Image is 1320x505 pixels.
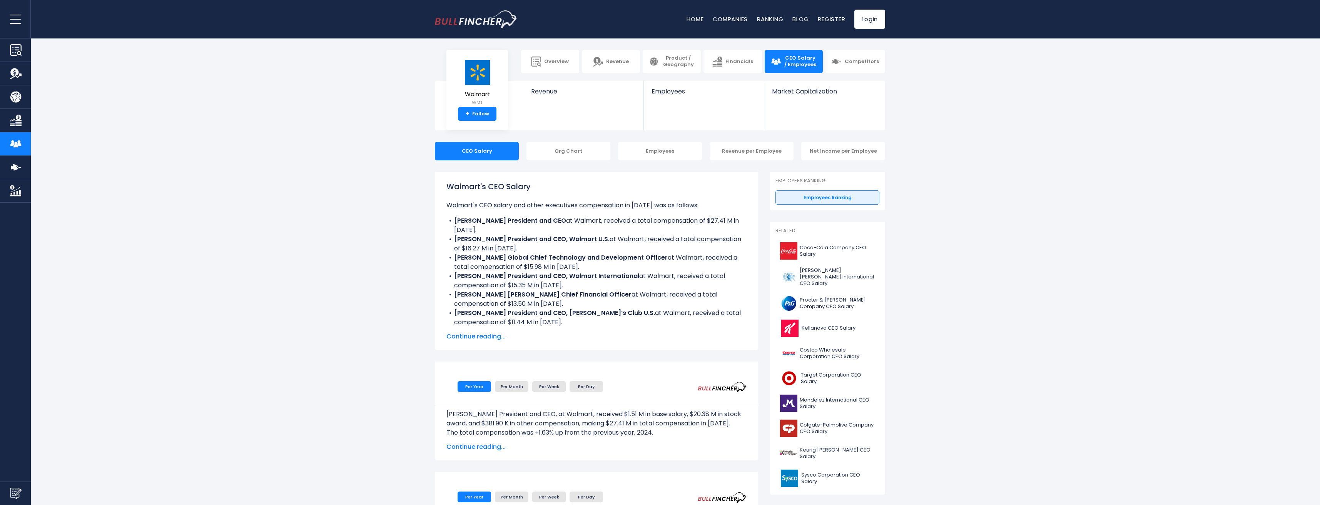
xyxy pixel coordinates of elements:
[435,142,519,160] div: CEO Salary
[854,10,885,29] a: Login
[446,216,747,235] li: at Walmart, received a total compensation of $27.41 M in [DATE].
[446,181,747,192] h1: Walmart's CEO Salary
[446,442,747,452] span: Continue reading...
[775,293,879,314] a: Procter & [PERSON_NAME] Company CEO Salary
[446,235,747,253] li: at Walmart, received a total compensation of $16.27 M in [DATE].
[446,332,747,341] span: Continue reading...
[454,290,632,299] b: [PERSON_NAME] [PERSON_NAME] Chief Financial Officer
[800,245,875,258] span: Coca-Cola Company CEO Salary
[582,50,640,73] a: Revenue
[800,297,875,310] span: Procter & [PERSON_NAME] Company CEO Salary
[463,59,491,107] a: Walmart WMT
[764,81,884,108] a: Market Capitalization
[765,50,823,73] a: CEO Salary / Employees
[775,393,879,414] a: Mondelez International CEO Salary
[454,235,610,243] b: [PERSON_NAME] President and CEO, Walmart U.S.
[775,368,879,389] a: Target Corporation CEO Salary
[662,55,695,68] span: Product / Geography
[845,58,879,65] span: Competitors
[466,110,470,117] strong: +
[780,420,797,437] img: CL logo
[458,107,496,121] a: +Follow
[446,272,747,290] li: at Walmart, received a total compensation of $15.35 M in [DATE].
[570,381,603,392] li: Per Day
[775,240,879,262] a: Coca-Cola Company CEO Salary
[710,142,794,160] div: Revenue per Employee
[570,492,603,502] li: Per Day
[606,58,629,65] span: Revenue
[526,142,610,160] div: Org Chart
[775,318,879,339] a: Kellanova CEO Salary
[446,290,747,308] li: at Walmart, received a total compensation of $13.50 M in [DATE].
[775,265,879,289] a: [PERSON_NAME] [PERSON_NAME] International CEO Salary
[454,272,639,280] b: [PERSON_NAME] President and CEO, Walmart International
[532,492,566,502] li: Per Week
[652,88,756,95] span: Employees
[446,201,747,210] p: Walmart's CEO salary and other executives compensation in [DATE] was as follows:
[713,15,748,23] a: Companies
[780,395,797,412] img: MDLZ logo
[825,50,885,73] a: Competitors
[458,381,491,392] li: Per Year
[523,81,644,108] a: Revenue
[800,447,875,460] span: Keurig [PERSON_NAME] CEO Salary
[446,308,747,327] li: at Walmart, received a total compensation of $11.44 M in [DATE].
[780,268,797,286] img: PM logo
[801,142,885,160] div: Net Income per Employee
[703,50,762,73] a: Financials
[775,190,879,205] a: Employees Ranking
[775,418,879,439] a: Colgate-Palmolive Company CEO Salary
[618,142,702,160] div: Employees
[780,345,797,362] img: COST logo
[458,492,491,502] li: Per Year
[780,370,799,387] img: TGT logo
[446,428,747,437] p: The total compensation was +1.63% up from the previous year, 2024.
[818,15,845,23] a: Register
[780,470,799,487] img: SYY logo
[800,347,875,360] span: Costco Wholesale Corporation CEO Salary
[792,15,809,23] a: Blog
[446,410,747,428] p: [PERSON_NAME] President and CEO, at Walmart, received $1.51 M in base salary, $20.38 M in stock a...
[495,492,528,502] li: Per Month
[544,58,569,65] span: Overview
[775,228,879,234] p: Related
[775,468,879,489] a: Sysco Corporation CEO Salary
[802,325,855,332] span: Kellanova CEO Salary
[454,216,566,225] b: [PERSON_NAME] President and CEO
[643,50,701,73] a: Product / Geography
[725,58,753,65] span: Financials
[644,81,764,108] a: Employees
[775,343,879,364] a: Costco Wholesale Corporation CEO Salary
[454,253,668,262] b: [PERSON_NAME] Global Chief Technology and Development Officer
[454,308,655,317] b: [PERSON_NAME] President and CEO, [PERSON_NAME]’s Club U.S.
[800,397,875,410] span: Mondelez International CEO Salary
[464,91,491,98] span: Walmart
[775,443,879,464] a: Keurig [PERSON_NAME] CEO Salary
[780,242,797,260] img: KO logo
[780,320,799,337] img: K logo
[435,10,518,28] img: bullfincher logo
[532,381,566,392] li: Per Week
[495,381,528,392] li: Per Month
[801,372,875,385] span: Target Corporation CEO Salary
[687,15,703,23] a: Home
[772,88,877,95] span: Market Capitalization
[531,88,636,95] span: Revenue
[464,99,491,106] small: WMT
[800,267,875,287] span: [PERSON_NAME] [PERSON_NAME] International CEO Salary
[800,422,875,435] span: Colgate-Palmolive Company CEO Salary
[775,178,879,184] p: Employees Ranking
[757,15,783,23] a: Ranking
[446,253,747,272] li: at Walmart, received a total compensation of $15.98 M in [DATE].
[801,472,875,485] span: Sysco Corporation CEO Salary
[521,50,579,73] a: Overview
[784,55,817,68] span: CEO Salary / Employees
[435,10,518,28] a: Go to homepage
[780,295,797,312] img: PG logo
[780,445,797,462] img: KDP logo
